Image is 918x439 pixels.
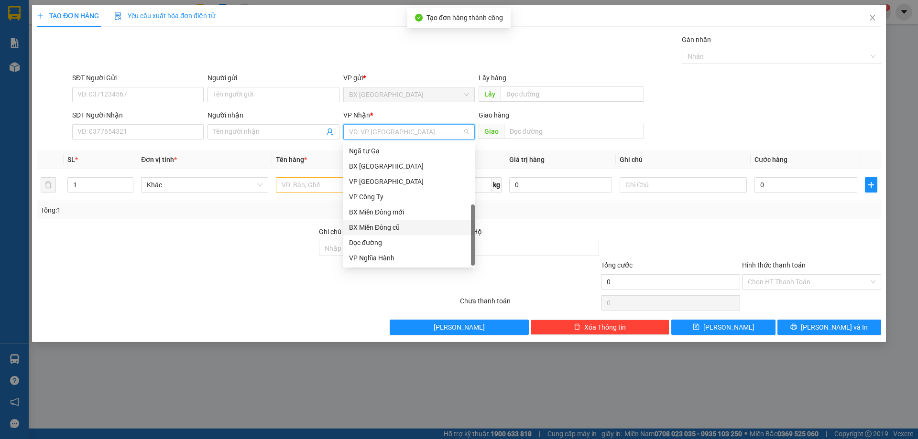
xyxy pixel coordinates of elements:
[72,110,204,120] div: SĐT Người Nhận
[114,12,122,20] img: icon
[509,177,612,193] input: 0
[742,261,806,269] label: Hình thức thanh toán
[349,253,469,263] div: VP Nghĩa Hành
[343,111,370,119] span: VP Nhận
[574,323,580,331] span: delete
[584,322,626,332] span: Xóa Thông tin
[790,323,797,331] span: printer
[479,111,509,119] span: Giao hàng
[276,177,403,193] input: VD: Bàn, Ghế
[343,204,475,220] div: BX Miền Đông mới
[616,150,751,169] th: Ghi chú
[147,178,262,192] span: Khác
[492,177,502,193] span: kg
[114,12,215,20] span: Yêu cầu xuất hóa đơn điện tử
[859,5,886,32] button: Close
[479,124,504,139] span: Giao
[41,205,354,215] div: Tổng: 1
[501,86,644,102] input: Dọc đường
[276,156,307,163] span: Tên hàng
[479,86,501,102] span: Lấy
[208,73,339,83] div: Người gửi
[693,323,699,331] span: save
[415,14,423,21] span: check-circle
[349,161,469,171] div: BX [GEOGRAPHIC_DATA]
[426,14,503,21] span: Tạo đơn hàng thành công
[326,128,334,136] span: user-add
[41,177,56,193] button: delete
[349,87,469,102] span: BX Quảng Ngãi
[343,250,475,266] div: VP Nghĩa Hành
[754,156,787,163] span: Cước hàng
[67,156,75,163] span: SL
[349,176,469,187] div: VP [GEOGRAPHIC_DATA]
[777,320,881,335] button: printer[PERSON_NAME] và In
[343,235,475,250] div: Dọc đường
[141,156,177,163] span: Đơn vị tính
[72,73,204,83] div: SĐT Người Gửi
[319,241,458,256] input: Ghi chú đơn hàng
[509,156,545,163] span: Giá trị hàng
[390,320,529,335] button: [PERSON_NAME]
[682,36,711,43] label: Gán nhãn
[343,174,475,189] div: VP Hà Nội
[460,228,482,236] span: Thu Hộ
[459,296,600,312] div: Chưa thanh toán
[479,74,506,82] span: Lấy hàng
[601,261,633,269] span: Tổng cước
[37,12,99,20] span: TẠO ĐƠN HÀNG
[869,14,876,21] span: close
[343,220,475,235] div: BX Miền Đông cũ
[865,181,877,189] span: plus
[865,177,877,193] button: plus
[319,228,372,236] label: Ghi chú đơn hàng
[349,207,469,217] div: BX Miền Đông mới
[434,322,485,332] span: [PERSON_NAME]
[343,189,475,204] div: VP Công Ty
[343,73,475,83] div: VP gửi
[208,110,339,120] div: Người nhận
[349,237,469,248] div: Dọc đường
[349,222,469,233] div: BX Miền Đông cũ
[504,124,644,139] input: Dọc đường
[343,159,475,174] div: BX Quảng Ngãi
[801,322,868,332] span: [PERSON_NAME] và In
[343,143,475,159] div: Ngã tư Ga
[349,192,469,202] div: VP Công Ty
[349,146,469,156] div: Ngã tư Ga
[531,320,670,335] button: deleteXóa Thông tin
[37,12,44,19] span: plus
[620,177,747,193] input: Ghi Chú
[671,320,775,335] button: save[PERSON_NAME]
[703,322,754,332] span: [PERSON_NAME]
